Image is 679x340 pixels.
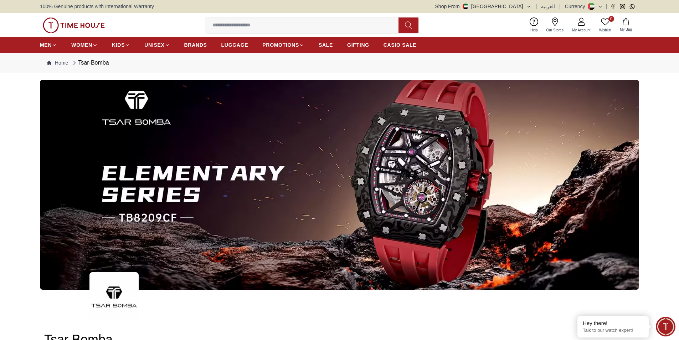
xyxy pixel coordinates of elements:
a: Instagram [620,4,625,9]
a: Facebook [610,4,616,9]
img: United Arab Emirates [463,4,468,9]
span: Wishlist [596,27,614,33]
div: Tsar-Bomba [71,59,109,67]
a: Our Stores [542,16,568,34]
img: ... [89,272,139,321]
a: LUGGAGE [221,39,248,51]
a: UNISEX [144,39,170,51]
a: SALE [319,39,333,51]
span: CASIO SALE [384,41,417,49]
span: My Bag [617,27,635,32]
a: WOMEN [71,39,98,51]
a: MEN [40,39,57,51]
a: Help [526,16,542,34]
a: Whatsapp [629,4,635,9]
a: GIFTING [347,39,369,51]
a: BRANDS [184,39,207,51]
button: My Bag [616,17,636,34]
span: 0 [608,16,614,22]
span: UNISEX [144,41,164,49]
span: GIFTING [347,41,369,49]
span: MEN [40,41,52,49]
a: Home [47,59,68,66]
span: PROMOTIONS [262,41,299,49]
div: Currency [565,3,588,10]
a: 0Wishlist [595,16,616,34]
span: 100% Genuine products with International Warranty [40,3,154,10]
p: Talk to our watch expert! [583,328,643,334]
img: ... [40,80,639,290]
span: | [606,3,607,10]
span: BRANDS [184,41,207,49]
img: ... [43,17,105,33]
button: Shop From[GEOGRAPHIC_DATA] [435,3,531,10]
div: Chat Widget [656,317,675,336]
a: KIDS [112,39,130,51]
span: Our Stores [544,27,566,33]
nav: Breadcrumb [40,53,639,73]
span: SALE [319,41,333,49]
span: | [559,3,561,10]
span: My Account [569,27,593,33]
span: KIDS [112,41,125,49]
div: Hey there! [583,320,643,327]
span: LUGGAGE [221,41,248,49]
a: CASIO SALE [384,39,417,51]
span: | [536,3,537,10]
button: العربية [541,3,555,10]
a: PROMOTIONS [262,39,304,51]
span: WOMEN [71,41,92,49]
span: Help [528,27,541,33]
